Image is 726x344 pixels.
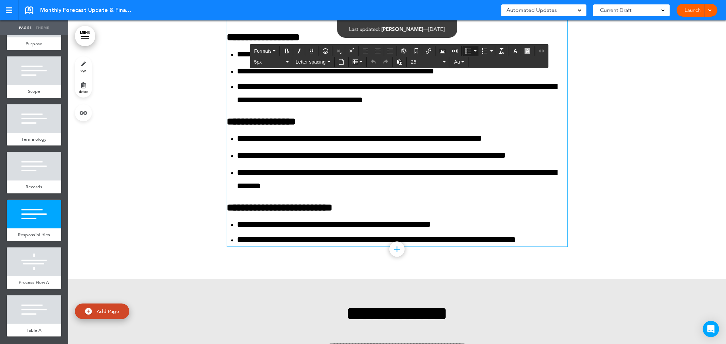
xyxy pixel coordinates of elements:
span: Add Page [97,308,119,314]
a: Pages [17,20,34,35]
div: Paste as text [394,57,406,67]
div: Bold [281,46,293,56]
div: Align right [384,46,396,56]
a: Scope [7,85,61,98]
a: Launch [682,4,703,17]
span: Terminology [21,136,46,142]
a: MENU [75,26,95,46]
span: Responsibilities [18,232,50,238]
span: 5px [254,58,285,65]
div: Bullet list [463,46,479,56]
img: add.svg [85,308,92,315]
span: 25 [411,58,442,65]
span: Last updated: [349,26,380,32]
div: Numbered list [479,46,495,56]
div: Align center [372,46,384,56]
div: Airmason image [437,46,448,56]
a: Process Flow A [7,276,61,289]
span: Process Flow A [19,279,49,285]
span: Current Draft [600,5,631,15]
span: Aa [454,59,460,65]
div: Insert/edit media [449,46,461,56]
div: Redo [380,57,392,67]
span: Table A [27,327,42,333]
span: [PERSON_NAME] [382,26,423,32]
div: Italic [293,46,305,56]
div: Insert/Edit global anchor link [398,46,410,56]
span: Letter spacing [296,58,326,65]
div: Table [350,57,366,67]
a: delete [75,77,92,98]
span: Automated Updates [506,5,557,15]
div: Source code [536,46,547,56]
div: Insert document [336,57,348,67]
a: Terminology [7,133,61,146]
div: Subscript [334,46,345,56]
div: — [349,27,445,32]
div: Anchor [410,46,422,56]
a: Theme [34,20,51,35]
a: Records [7,180,61,193]
div: Undo [368,57,380,67]
span: [DATE] [429,26,445,32]
div: Align left [360,46,371,56]
span: Records [26,184,42,190]
div: Superscript [346,46,357,56]
a: Responsibilities [7,228,61,241]
a: Table A [7,324,61,337]
span: Scope [28,88,41,94]
span: delete [79,89,88,93]
a: style [75,56,92,77]
a: Add Page [75,304,129,320]
span: Formats [254,48,272,54]
span: Monthly Forecast Update & Financial Review Procedure [40,6,132,14]
div: Open Intercom Messenger [703,321,719,337]
div: Clear formatting [496,46,507,56]
span: Purpose [26,41,42,47]
span: style [80,69,86,73]
a: Purpose [7,37,61,50]
div: Insert/edit airmason link [423,46,434,56]
div: Underline [306,46,317,56]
